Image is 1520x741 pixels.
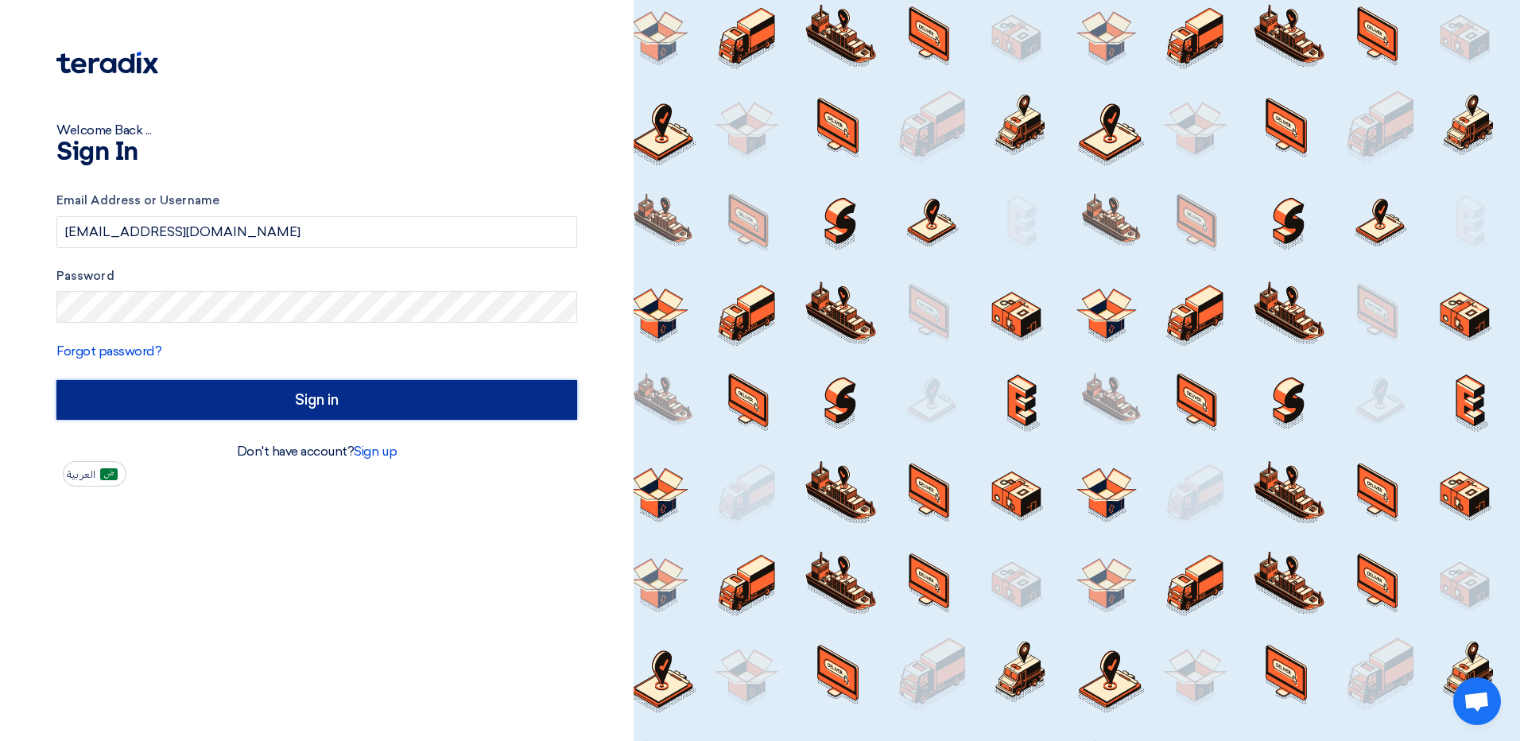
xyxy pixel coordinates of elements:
[56,442,577,461] div: Don't have account?
[56,267,577,285] label: Password
[100,468,118,480] img: ar-AR.png
[56,380,577,420] input: Sign in
[67,469,95,480] span: العربية
[354,444,397,459] a: Sign up
[56,343,161,359] a: Forgot password?
[56,52,158,74] img: Teradix logo
[56,140,577,165] h1: Sign In
[63,461,126,487] button: العربية
[56,121,577,140] div: Welcome Back ...
[56,216,577,248] input: Enter your business email or username
[56,192,577,210] label: Email Address or Username
[1453,677,1501,725] div: Open chat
